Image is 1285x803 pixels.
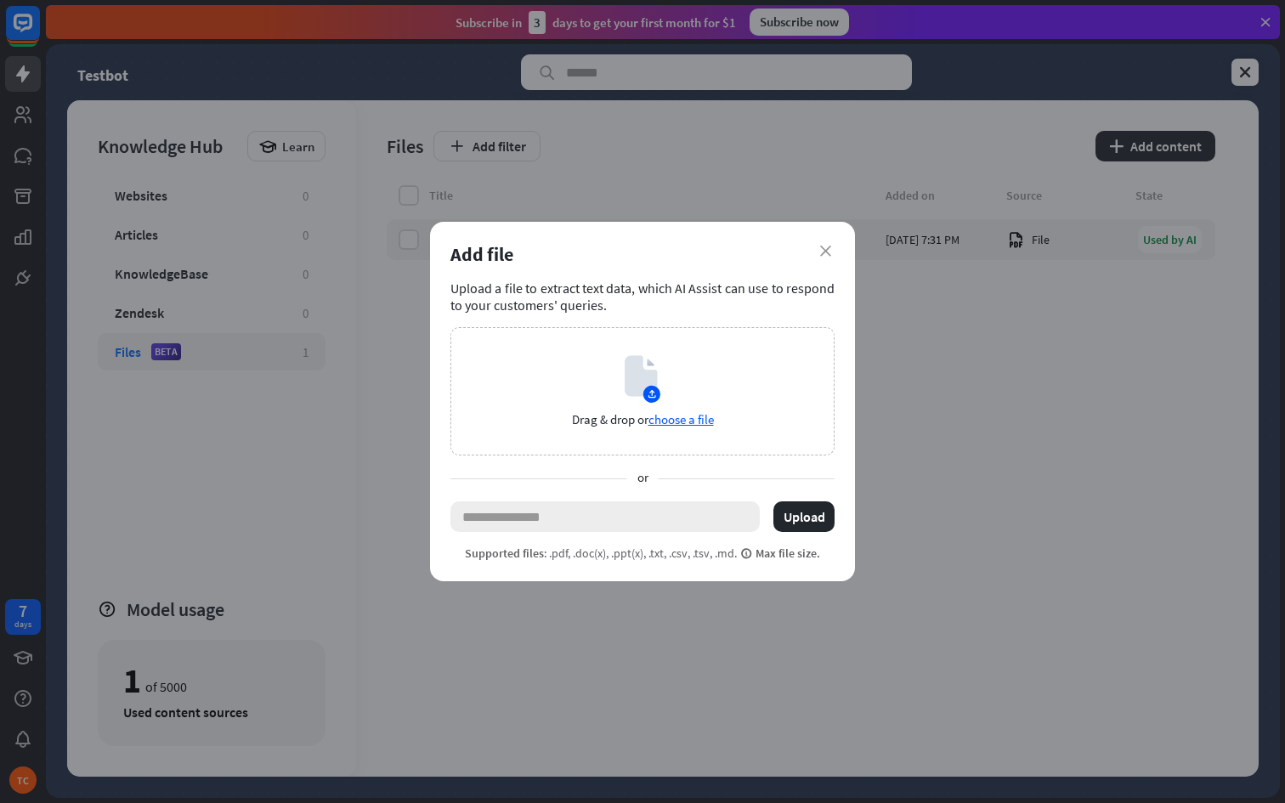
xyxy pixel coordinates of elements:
div: Add file [450,242,835,266]
i: close [820,246,831,257]
span: Max file size. [740,546,820,561]
span: choose a file [648,411,714,427]
span: Supported files [465,546,544,561]
div: Upload a file to extract text data, which AI Assist can use to respond to your customers' queries. [450,280,835,314]
p: : .pdf, .doc(x), .ppt(x), .txt, .csv, .tsv, .md. [465,546,820,561]
button: Upload [773,501,835,532]
p: Drag & drop or [572,411,714,427]
span: or [627,469,659,488]
button: Open LiveChat chat widget [14,7,65,58]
